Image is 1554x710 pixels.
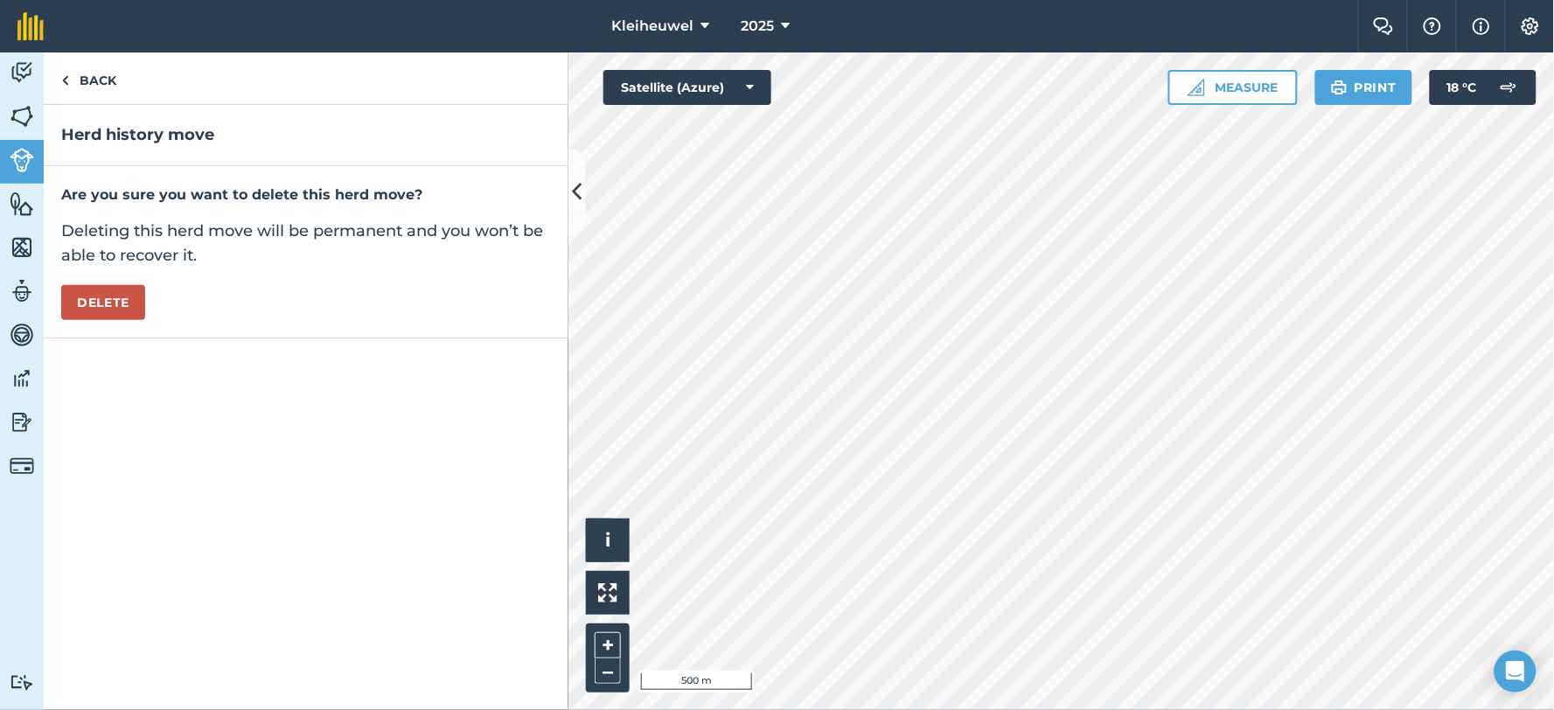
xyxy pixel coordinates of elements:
img: A question mark icon [1422,17,1443,35]
img: Two speech bubbles overlapping with the left bubble in the forefront [1373,17,1394,35]
img: svg+xml;base64,PHN2ZyB4bWxucz0iaHR0cDovL3d3dy53My5vcmcvMjAwMC9zdmciIHdpZHRoPSI1NiIgaGVpZ2h0PSI2MC... [10,103,34,129]
button: – [595,658,621,684]
button: Delete [61,285,145,320]
span: 2025 [741,16,774,37]
a: Back [44,52,134,104]
img: Ruler icon [1188,79,1205,96]
img: svg+xml;base64,PD94bWwgdmVyc2lvbj0iMS4wIiBlbmNvZGluZz0idXRmLTgiPz4KPCEtLSBHZW5lcmF0b3I6IEFkb2JlIE... [10,454,34,478]
p: Deleting this herd move will be permanent and you won’t be able to recover it. [61,219,551,268]
span: Kleiheuwel [611,16,693,37]
button: + [595,632,621,658]
button: Satellite (Azure) [603,70,771,105]
img: A cog icon [1520,17,1541,35]
button: Print [1315,70,1413,105]
img: fieldmargin Logo [17,12,44,40]
img: svg+xml;base64,PD94bWwgdmVyc2lvbj0iMS4wIiBlbmNvZGluZz0idXRmLTgiPz4KPCEtLSBHZW5lcmF0b3I6IEFkb2JlIE... [10,59,34,86]
img: svg+xml;base64,PD94bWwgdmVyc2lvbj0iMS4wIiBlbmNvZGluZz0idXRmLTgiPz4KPCEtLSBHZW5lcmF0b3I6IEFkb2JlIE... [10,278,34,304]
img: svg+xml;base64,PD94bWwgdmVyc2lvbj0iMS4wIiBlbmNvZGluZz0idXRmLTgiPz4KPCEtLSBHZW5lcmF0b3I6IEFkb2JlIE... [10,409,34,435]
h3: Are you sure you want to delete this herd move? [61,184,551,206]
img: svg+xml;base64,PD94bWwgdmVyc2lvbj0iMS4wIiBlbmNvZGluZz0idXRmLTgiPz4KPCEtLSBHZW5lcmF0b3I6IEFkb2JlIE... [10,365,34,392]
img: svg+xml;base64,PHN2ZyB4bWxucz0iaHR0cDovL3d3dy53My5vcmcvMjAwMC9zdmciIHdpZHRoPSIxOSIgaGVpZ2h0PSIyNC... [1331,77,1348,98]
img: svg+xml;base64,PD94bWwgdmVyc2lvbj0iMS4wIiBlbmNvZGluZz0idXRmLTgiPz4KPCEtLSBHZW5lcmF0b3I6IEFkb2JlIE... [1491,70,1526,105]
button: 18 °C [1430,70,1537,105]
img: svg+xml;base64,PD94bWwgdmVyc2lvbj0iMS4wIiBlbmNvZGluZz0idXRmLTgiPz4KPCEtLSBHZW5lcmF0b3I6IEFkb2JlIE... [10,674,34,691]
img: svg+xml;base64,PHN2ZyB4bWxucz0iaHR0cDovL3d3dy53My5vcmcvMjAwMC9zdmciIHdpZHRoPSIxNyIgaGVpZ2h0PSIxNy... [1473,16,1490,37]
h2: Herd history move [61,122,551,148]
img: Four arrows, one pointing top left, one top right, one bottom right and the last bottom left [598,583,617,602]
div: Open Intercom Messenger [1495,651,1537,693]
span: i [605,529,610,551]
img: svg+xml;base64,PD94bWwgdmVyc2lvbj0iMS4wIiBlbmNvZGluZz0idXRmLTgiPz4KPCEtLSBHZW5lcmF0b3I6IEFkb2JlIE... [10,322,34,348]
button: Measure [1168,70,1298,105]
img: svg+xml;base64,PHN2ZyB4bWxucz0iaHR0cDovL3d3dy53My5vcmcvMjAwMC9zdmciIHdpZHRoPSI1NiIgaGVpZ2h0PSI2MC... [10,191,34,217]
span: 18 ° C [1447,70,1477,105]
img: svg+xml;base64,PD94bWwgdmVyc2lvbj0iMS4wIiBlbmNvZGluZz0idXRmLTgiPz4KPCEtLSBHZW5lcmF0b3I6IEFkb2JlIE... [10,148,34,172]
img: svg+xml;base64,PHN2ZyB4bWxucz0iaHR0cDovL3d3dy53My5vcmcvMjAwMC9zdmciIHdpZHRoPSI1NiIgaGVpZ2h0PSI2MC... [10,234,34,261]
button: i [586,519,630,562]
img: svg+xml;base64,PHN2ZyB4bWxucz0iaHR0cDovL3d3dy53My5vcmcvMjAwMC9zdmciIHdpZHRoPSI5IiBoZWlnaHQ9IjI0Ii... [61,70,69,91]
